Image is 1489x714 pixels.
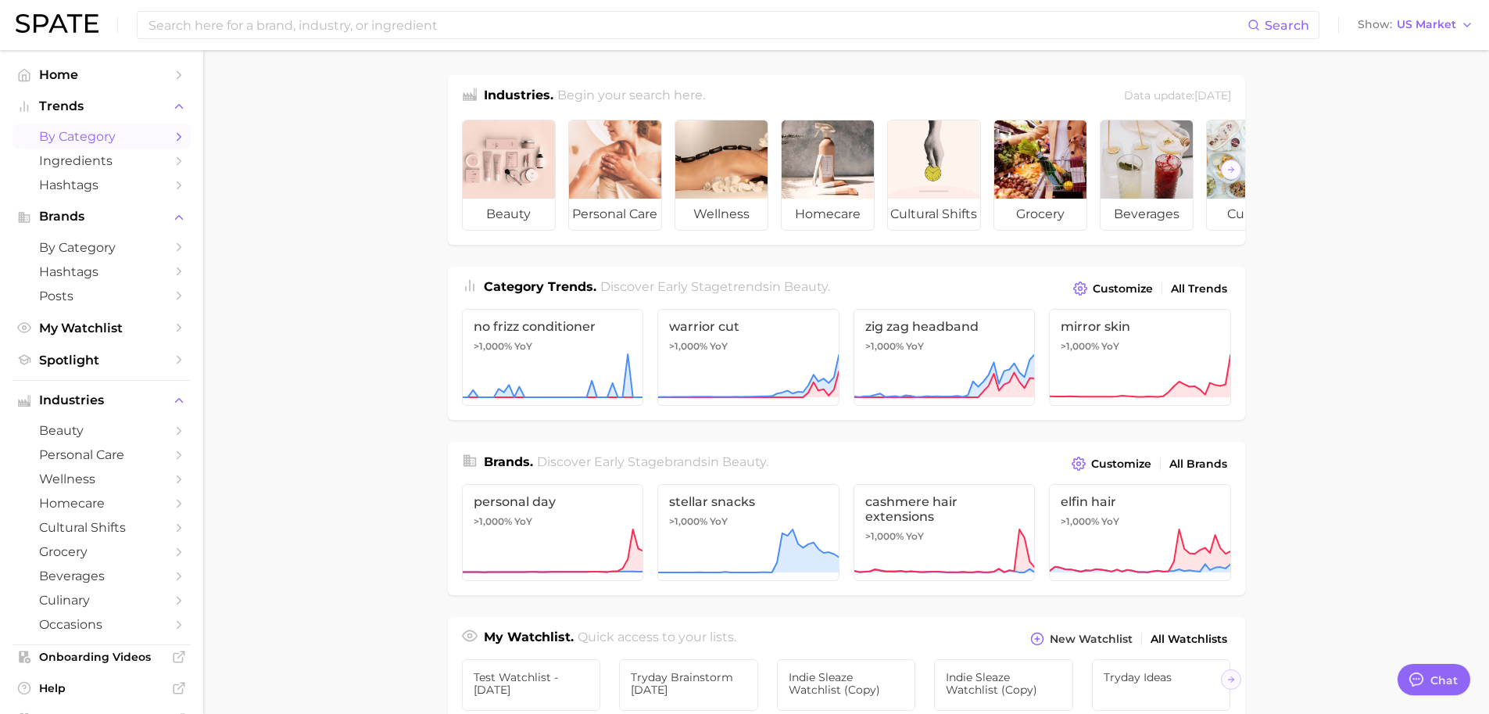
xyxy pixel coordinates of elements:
[782,199,874,230] span: homecare
[484,454,533,469] span: Brands .
[1165,454,1231,475] a: All Brands
[484,86,553,107] h1: Industries.
[1206,120,1300,231] a: culinary
[600,279,830,294] span: Discover Early Stage trends in .
[1171,282,1227,296] span: All Trends
[39,67,164,82] span: Home
[1221,669,1241,690] button: Scroll Right
[906,530,924,543] span: YoY
[463,199,555,230] span: beauty
[39,423,164,438] span: beauty
[1167,278,1231,300] a: All Trends
[1093,282,1153,296] span: Customize
[1104,671,1219,684] span: Tryday Ideas
[1124,86,1231,107] div: Data update: [DATE]
[946,671,1061,696] span: Indie Sleaze Watchlist (copy)
[39,240,164,255] span: by Category
[669,515,707,527] span: >1,000%
[1101,199,1193,230] span: beverages
[39,472,164,486] span: wellness
[657,309,839,406] a: warrior cut>1,000% YoY
[1061,319,1219,334] span: mirror skin
[1101,340,1119,353] span: YoY
[13,173,191,197] a: Hashtags
[39,353,164,368] span: Spotlight
[39,569,164,583] span: beverages
[39,393,164,407] span: Industries
[39,544,164,559] span: grocery
[147,12,1247,38] input: Search here for a brand, industry, or ingredient
[934,659,1073,711] a: Indie Sleaze Watchlist (copy)
[39,650,164,664] span: Onboarding Videos
[13,284,191,308] a: Posts
[865,494,1024,524] span: cashmere hair extensions
[1147,629,1231,650] a: All Watchlists
[906,340,924,353] span: YoY
[631,671,746,696] span: Tryday Brainstorm [DATE]
[39,289,164,303] span: Posts
[854,484,1036,581] a: cashmere hair extensions>1,000% YoY
[39,681,164,695] span: Help
[13,588,191,612] a: culinary
[537,454,768,469] span: Discover Early Stage brands in .
[39,178,164,192] span: Hashtags
[39,264,164,279] span: Hashtags
[13,467,191,491] a: wellness
[13,260,191,284] a: Hashtags
[514,340,532,353] span: YoY
[669,340,707,352] span: >1,000%
[13,418,191,443] a: beauty
[39,99,164,113] span: Trends
[710,515,728,528] span: YoY
[16,14,98,33] img: SPATE
[675,199,768,230] span: wellness
[722,454,766,469] span: beauty
[557,86,705,107] h2: Begin your search here.
[568,120,662,231] a: personal care
[13,348,191,372] a: Spotlight
[569,199,661,230] span: personal care
[474,494,632,509] span: personal day
[13,149,191,173] a: Ingredients
[462,120,556,231] a: beauty
[39,447,164,462] span: personal care
[1069,278,1156,300] button: Customize
[619,659,758,711] a: Tryday Brainstorm [DATE]
[669,494,828,509] span: stellar snacks
[13,676,191,700] a: Help
[13,612,191,637] a: occasions
[1049,309,1231,406] a: mirror skin>1,000% YoY
[1151,633,1227,646] span: All Watchlists
[1061,494,1219,509] span: elfin hair
[675,120,768,231] a: wellness
[13,443,191,467] a: personal care
[462,309,644,406] a: no frizz conditioner>1,000% YoY
[13,124,191,149] a: by Category
[13,540,191,564] a: grocery
[1061,340,1099,352] span: >1,000%
[888,199,980,230] span: cultural shifts
[1049,484,1231,581] a: elfin hair>1,000% YoY
[13,205,191,228] button: Brands
[484,279,596,294] span: Category Trends .
[39,321,164,335] span: My Watchlist
[462,484,644,581] a: personal day>1,000% YoY
[13,316,191,340] a: My Watchlist
[13,63,191,87] a: Home
[1068,453,1154,475] button: Customize
[462,659,601,711] a: Test Watchlist - [DATE]
[789,671,904,696] span: Indie Sleaze Watchlist (copy)
[39,153,164,168] span: Ingredients
[1101,515,1119,528] span: YoY
[13,645,191,669] a: Onboarding Videos
[1358,20,1392,29] span: Show
[474,515,512,527] span: >1,000%
[1050,633,1133,646] span: New Watchlist
[1354,15,1477,35] button: ShowUS Market
[13,515,191,540] a: cultural shifts
[1221,160,1241,180] button: Scroll Right
[865,530,904,542] span: >1,000%
[777,659,916,711] a: Indie Sleaze Watchlist (copy)
[1265,18,1309,33] span: Search
[865,319,1024,334] span: zig zag headband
